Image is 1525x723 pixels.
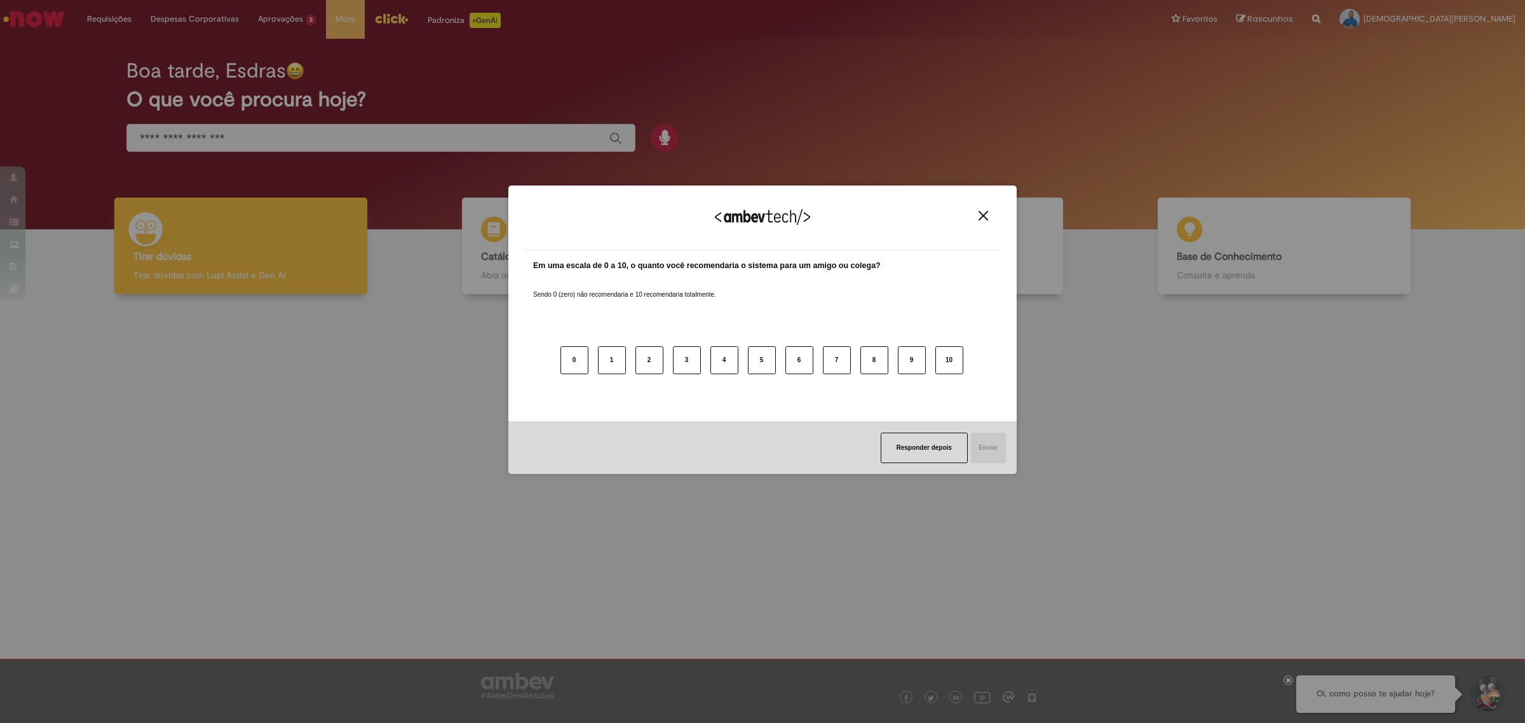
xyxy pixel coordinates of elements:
button: 4 [710,346,738,374]
button: 6 [785,346,813,374]
label: Em uma escala de 0 a 10, o quanto você recomendaria o sistema para um amigo ou colega? [533,260,881,272]
button: Close [975,210,992,221]
img: Close [979,211,988,220]
button: 7 [823,346,851,374]
img: Logo Ambevtech [715,209,810,225]
button: 1 [598,346,626,374]
button: Responder depois [881,433,968,463]
button: 5 [748,346,776,374]
button: 8 [860,346,888,374]
button: 3 [673,346,701,374]
label: Sendo 0 (zero) não recomendaria e 10 recomendaria totalmente. [533,275,716,299]
button: 10 [935,346,963,374]
button: 2 [635,346,663,374]
button: 9 [898,346,926,374]
button: 0 [560,346,588,374]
